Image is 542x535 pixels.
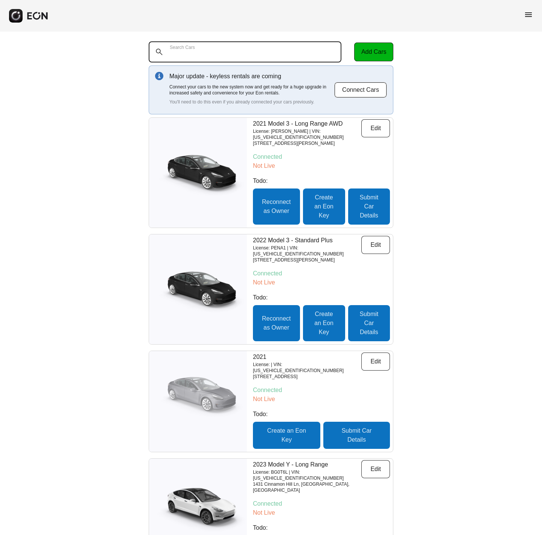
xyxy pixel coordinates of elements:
[253,245,361,257] p: License: PENA1 | VIN: [US_VEHICLE_IDENTIFICATION_NUMBER]
[253,128,361,140] p: License: [PERSON_NAME] | VIN: [US_VEHICLE_IDENTIFICATION_NUMBER]
[253,422,320,449] button: Create an Eon Key
[253,257,361,263] p: [STREET_ADDRESS][PERSON_NAME]
[253,119,361,128] p: 2021 Model 3 - Long Range AWD
[524,10,533,19] span: menu
[253,278,390,287] p: Not Live
[169,99,334,105] p: You'll need to do this even if you already connected your cars previously.
[253,161,390,170] p: Not Live
[253,269,390,278] p: Connected
[149,377,247,426] img: car
[348,188,390,225] button: Submit Car Details
[348,305,390,341] button: Submit Car Details
[253,362,361,374] p: License: | VIN: [US_VEHICLE_IDENTIFICATION_NUMBER]
[253,305,300,341] button: Reconnect as Owner
[303,188,345,225] button: Create an Eon Key
[149,265,247,314] img: car
[253,236,361,245] p: 2022 Model 3 - Standard Plus
[303,305,345,341] button: Create an Eon Key
[253,293,390,302] p: Todo:
[169,72,334,81] p: Major update - keyless rentals are coming
[361,236,390,254] button: Edit
[149,483,247,532] img: car
[253,410,390,419] p: Todo:
[253,152,390,161] p: Connected
[323,422,390,449] button: Submit Car Details
[354,43,393,61] button: Add Cars
[253,188,300,225] button: Reconnect as Owner
[334,82,387,98] button: Connect Cars
[253,499,390,508] p: Connected
[170,44,195,50] label: Search Cars
[253,140,361,146] p: [STREET_ADDRESS][PERSON_NAME]
[253,469,361,481] p: License: BG0T6L | VIN: [US_VEHICLE_IDENTIFICATION_NUMBER]
[253,508,390,517] p: Not Live
[253,374,361,380] p: [STREET_ADDRESS]
[253,460,361,469] p: 2023 Model Y - Long Range
[253,523,390,532] p: Todo:
[361,460,390,478] button: Edit
[155,72,163,80] img: info
[253,386,390,395] p: Connected
[361,353,390,371] button: Edit
[169,84,334,96] p: Connect your cars to the new system now and get ready for a huge upgrade in increased safety and ...
[253,481,361,493] p: 1431 Cinnamon Hill Ln, [GEOGRAPHIC_DATA], [GEOGRAPHIC_DATA]
[253,395,390,404] p: Not Live
[361,119,390,137] button: Edit
[253,176,390,185] p: Todo:
[149,148,247,197] img: car
[253,353,361,362] p: 2021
